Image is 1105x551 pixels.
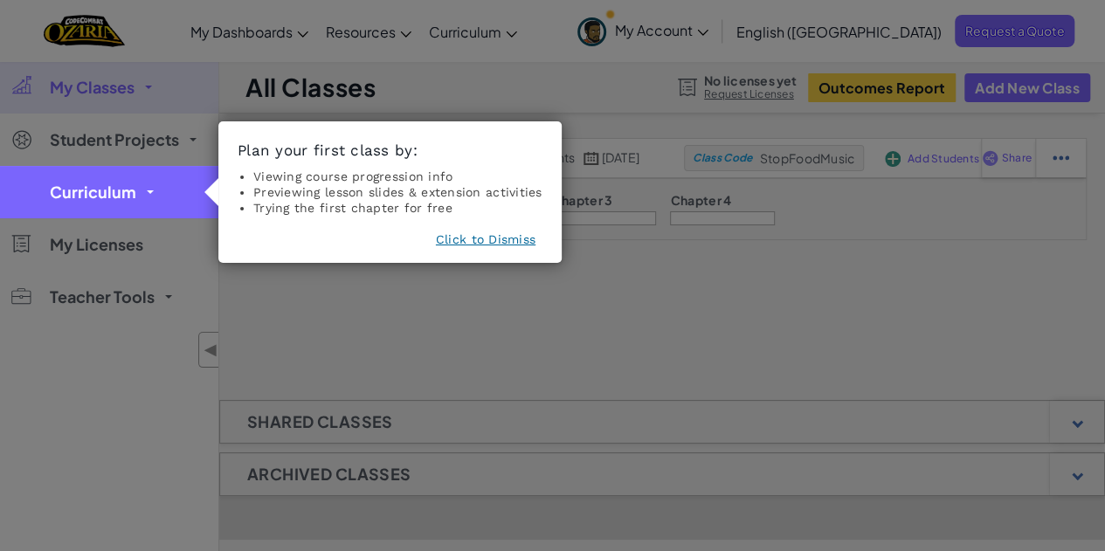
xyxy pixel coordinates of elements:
h3: Plan your first class by: [238,141,542,160]
li: Previewing lesson slides & extension activities [253,184,542,200]
li: Viewing course progression info [253,169,542,184]
li: Trying the first chapter for free [253,200,542,216]
span: Curriculum [50,184,136,200]
button: Click to Dismiss [436,231,535,248]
